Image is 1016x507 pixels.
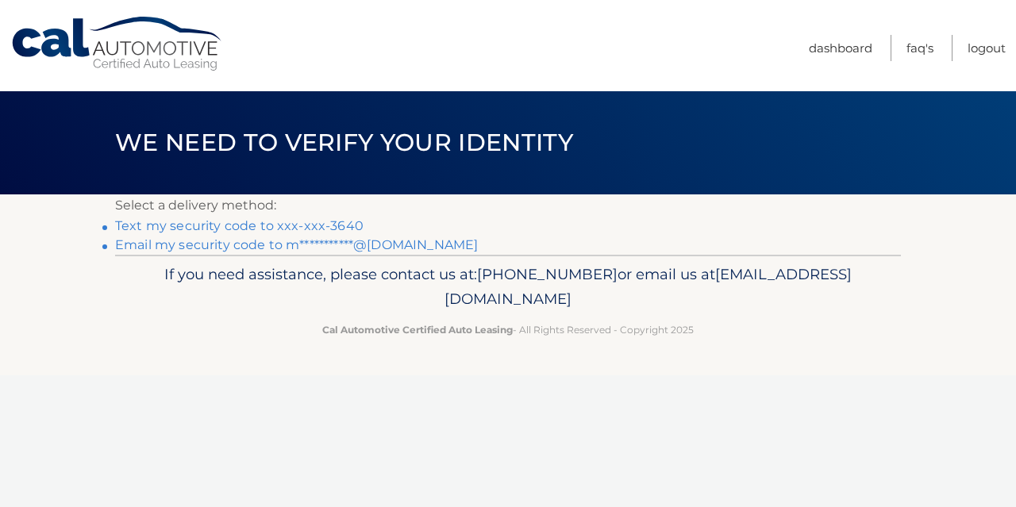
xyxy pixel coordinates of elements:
[10,16,225,72] a: Cal Automotive
[115,128,573,157] span: We need to verify your identity
[968,35,1006,61] a: Logout
[322,324,513,336] strong: Cal Automotive Certified Auto Leasing
[477,265,618,283] span: [PHONE_NUMBER]
[125,321,891,338] p: - All Rights Reserved - Copyright 2025
[906,35,933,61] a: FAQ's
[125,262,891,313] p: If you need assistance, please contact us at: or email us at
[115,194,901,217] p: Select a delivery method:
[115,218,364,233] a: Text my security code to xxx-xxx-3640
[809,35,872,61] a: Dashboard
